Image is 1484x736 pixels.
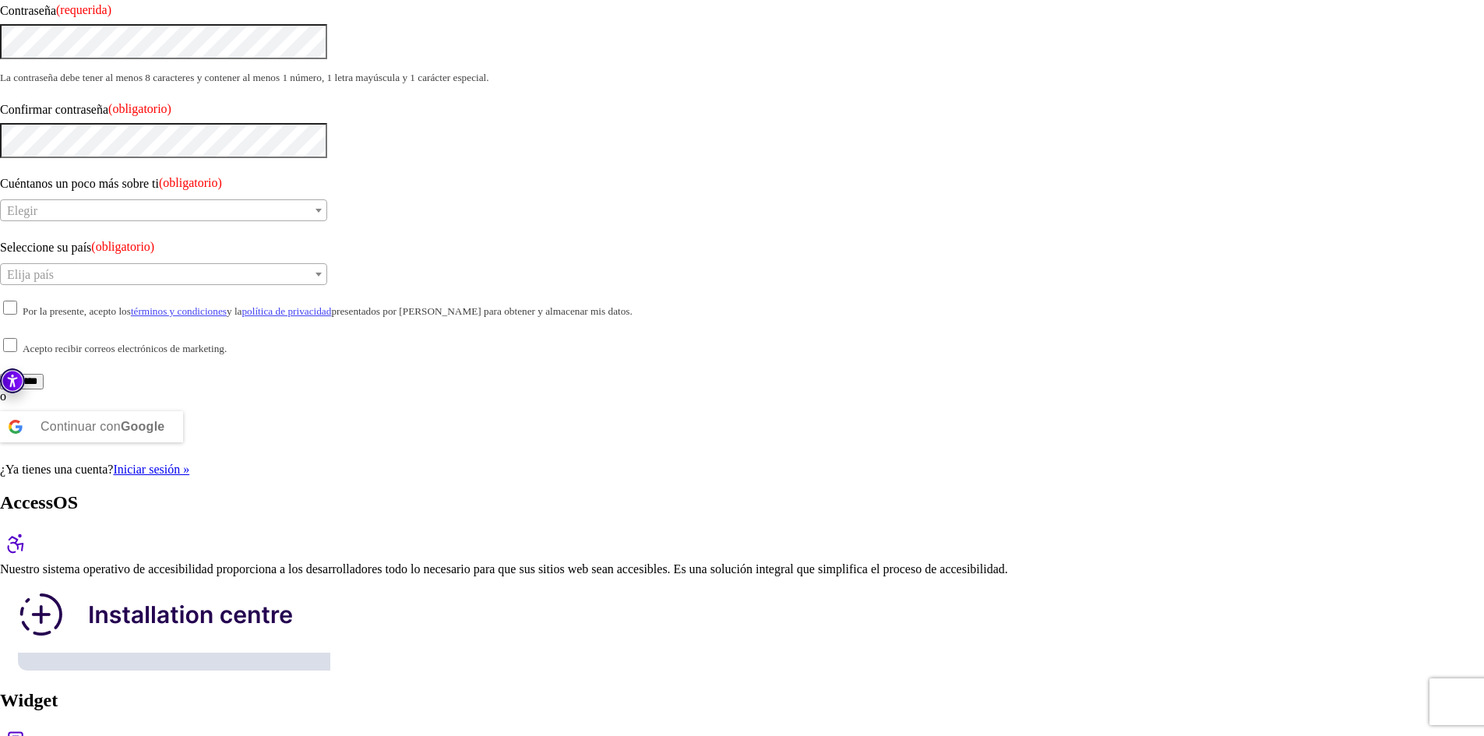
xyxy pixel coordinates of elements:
font: Continuar con [41,420,121,433]
font: Google [121,420,165,433]
font: (obligatorio) [108,102,171,115]
font: Elija país [7,268,54,281]
font: y la [227,305,242,317]
input: Acepto recibir correos electrónicos de marketing. [3,338,17,352]
font: Elegir [7,204,37,217]
a: términos y condiciones [131,305,227,317]
input: Por la presente, acepto lostérminos y condicionesy lapolítica de privacidadpresentados por [PERSO... [3,301,17,315]
font: (obligatorio) [159,176,222,189]
font: (obligatorio) [91,240,154,253]
font: Por la presente, acepto los [23,305,131,317]
font: (requerida) [56,3,111,16]
a: Iniciar sesión » [113,463,189,476]
font: presentados por [PERSON_NAME] para obtener y almacenar mis datos. [331,305,632,317]
a: política de privacidad [241,305,331,317]
font: Acepto recibir correos electrónicos de marketing. [23,343,227,354]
